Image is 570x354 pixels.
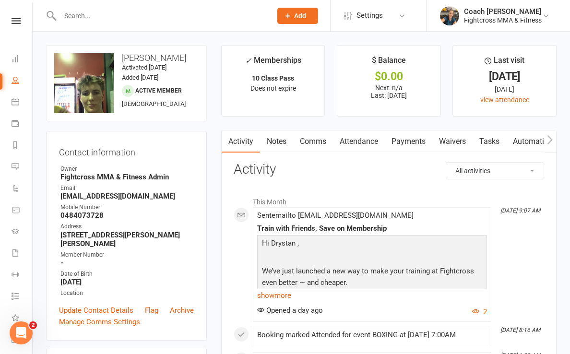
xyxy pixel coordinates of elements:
[500,327,540,333] i: [DATE] 8:16 AM
[440,6,459,25] img: thumb_image1623694743.png
[60,231,194,248] strong: [STREET_ADDRESS][PERSON_NAME][PERSON_NAME]
[333,130,385,153] a: Attendance
[260,265,485,291] p: We’ve just launched a new way to make your training at Fightcross even better — and cheaper.
[257,211,414,220] span: Sent email to [EMAIL_ADDRESS][DOMAIN_NAME]
[222,130,260,153] a: Activity
[462,71,547,82] div: [DATE]
[60,250,194,260] div: Member Number
[432,130,473,153] a: Waivers
[462,84,547,94] div: [DATE]
[257,289,487,302] a: show more
[260,237,485,251] p: Hi Drystan ,
[60,165,194,174] div: Owner
[464,16,542,24] div: Fightcross MMA & Fitness
[60,259,194,267] strong: -
[346,84,432,99] p: Next: n/a Last: [DATE]
[12,200,33,222] a: Product Sales
[500,207,540,214] i: [DATE] 9:07 AM
[145,305,158,316] a: Flag
[54,53,114,113] img: image1714381452.png
[59,316,140,328] a: Manage Comms Settings
[12,114,33,135] a: Payments
[257,331,487,339] div: Booking marked Attended for event BOXING at [DATE] 7:00AM
[60,270,194,279] div: Date of Birth
[473,130,506,153] a: Tasks
[29,321,37,329] span: 2
[12,92,33,114] a: Calendar
[54,53,199,63] h3: [PERSON_NAME]
[12,308,33,330] a: What's New
[60,173,194,181] strong: Fightcross MMA & Fitness Admin
[60,278,194,286] strong: [DATE]
[60,184,194,193] div: Email
[234,192,544,207] li: This Month
[356,5,383,26] span: Settings
[277,8,318,24] button: Add
[59,305,133,316] a: Update Contact Details
[60,211,194,220] strong: 0484073728
[234,162,544,177] h3: Activity
[135,87,182,94] span: Active member
[122,64,166,71] time: Activated [DATE]
[122,74,158,81] time: Added [DATE]
[346,71,432,82] div: $0.00
[506,130,563,153] a: Automations
[60,222,194,231] div: Address
[245,54,301,72] div: Memberships
[57,9,265,23] input: Search...
[260,130,293,153] a: Notes
[480,96,529,104] a: view attendance
[464,7,542,16] div: Coach [PERSON_NAME]
[294,12,306,20] span: Add
[245,56,251,65] i: ✓
[293,130,333,153] a: Comms
[170,305,194,316] a: Archive
[60,192,194,201] strong: [EMAIL_ADDRESS][DOMAIN_NAME]
[257,224,487,233] div: Train with Friends, Save on Membership
[60,289,194,298] div: Location
[59,144,194,157] h3: Contact information
[257,306,323,315] span: Opened a day ago
[60,203,194,212] div: Mobile Number
[12,49,33,71] a: Dashboard
[12,135,33,157] a: Reports
[485,54,524,71] div: Last visit
[372,54,406,71] div: $ Balance
[10,321,33,344] iframe: Intercom live chat
[252,74,294,82] strong: 10 Class Pass
[122,100,186,107] span: [DEMOGRAPHIC_DATA]
[12,71,33,92] a: People
[385,130,432,153] a: Payments
[250,84,296,92] span: Does not expire
[472,306,487,318] button: 2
